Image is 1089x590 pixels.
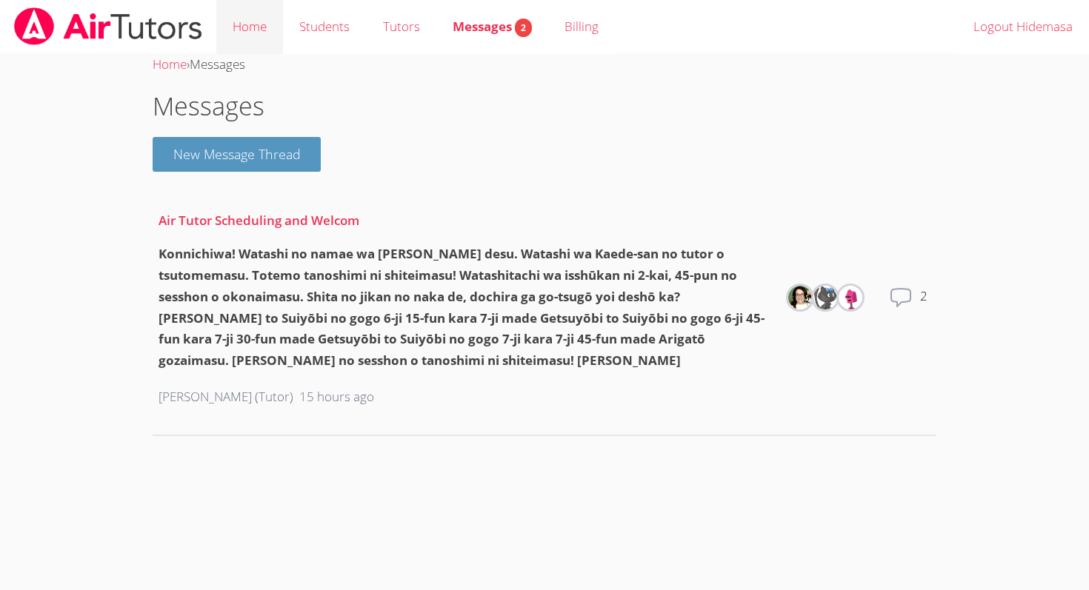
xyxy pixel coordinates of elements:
[920,286,930,333] dd: 2
[153,87,936,125] h1: Messages
[299,386,374,408] p: 15 hours ago
[788,286,812,309] img: Sarah Gardiner
[453,18,532,35] span: Messages
[159,212,359,229] a: Air Tutor Scheduling and Welcom
[813,286,837,309] img: Kaede Shitan
[153,56,187,73] a: Home
[153,54,936,76] div: ›
[13,7,204,45] img: airtutors_banner-c4298cdbf04f3fff15de1276eac7730deb9818008684d7c2e4769d2f7ddbe033.png
[153,137,322,172] button: New Message Thread
[839,286,862,309] img: Hidemasa Shitan
[515,19,532,37] span: 2
[159,386,293,408] p: [PERSON_NAME] (Tutor)
[159,244,772,372] div: Konnichiwa! Watashi no namae wa [PERSON_NAME] desu. Watashi wa Kaede-san no tutor o tsutomemasu. ...
[190,56,245,73] span: Messages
